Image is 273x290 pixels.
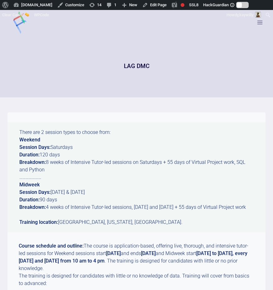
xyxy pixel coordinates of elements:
span: kaywilly [239,12,253,17]
strong: Breakdown: [19,204,46,210]
strong: Session Days: [19,189,51,195]
a: WPCode [32,10,51,20]
button: Open menu [254,17,266,27]
strong: Midweek [19,182,40,188]
strong: Duration: [19,197,40,203]
strong: Session Days: [19,144,51,150]
strong: Training location: [19,219,58,225]
img: 🧽 [25,12,29,17]
div: Focus keyphrase not set [181,3,184,7]
p: The course is application-based, offering live, thorough, and intensive tutor-led sessions for We... [7,242,266,287]
a: Howdy, [224,10,263,20]
strong: Course schedule and outline: [19,243,84,249]
strong: [DATE] [106,250,121,256]
h1: LAG DMC [124,62,149,71]
p: There are 2 session types to choose from: Saturdays 120 days 8 weeks of Intensive Tutor-led sessi... [7,122,266,232]
strong: Duration: [19,152,40,158]
strong: Breakdown: [19,159,46,165]
img: pqplusms.com [7,10,32,35]
span: Clear Cache [2,12,24,17]
strong: [DATE] [141,250,156,256]
strong: Weekend [19,137,40,143]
